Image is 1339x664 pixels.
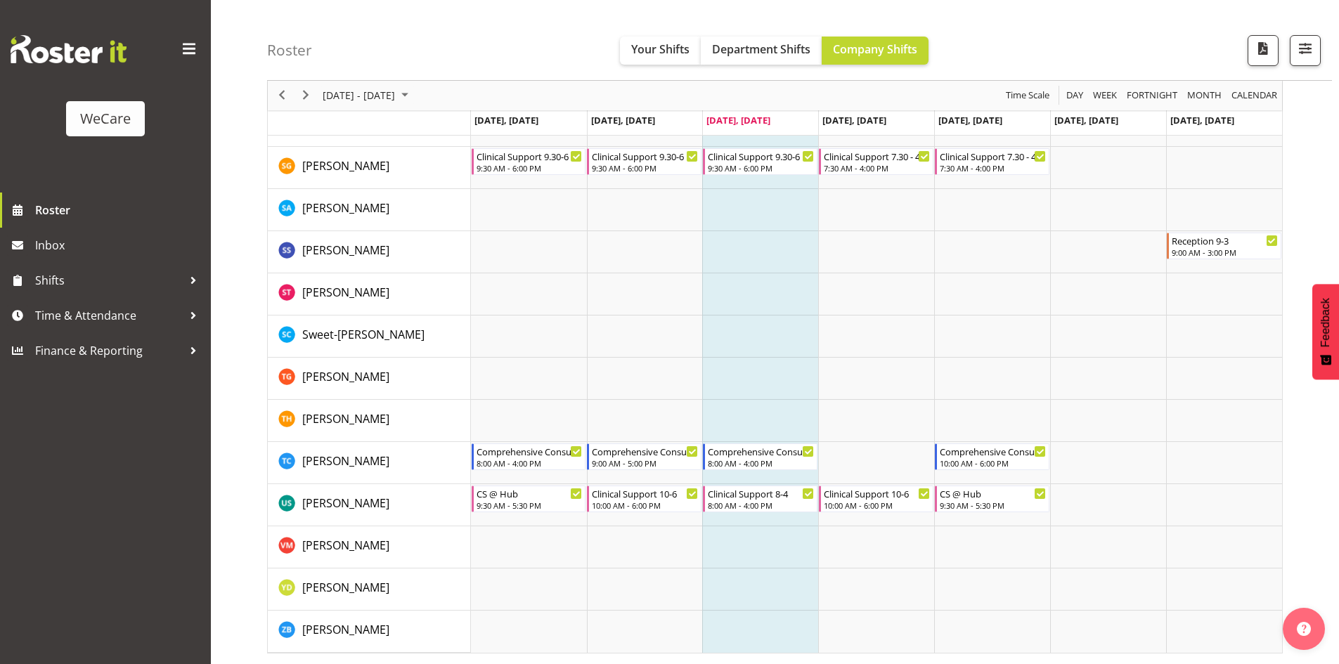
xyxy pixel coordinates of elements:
[1167,233,1281,259] div: Savanna Samson"s event - Reception 9-3 Begin From Sunday, September 21, 2025 at 9:00:00 AM GMT+12...
[1186,87,1223,105] span: Month
[935,148,1049,175] div: Sanjita Gurung"s event - Clinical Support 7.30 - 4 Begin From Friday, September 19, 2025 at 7:30:...
[302,326,425,343] a: Sweet-[PERSON_NAME]
[587,443,701,470] div: Torry Cobb"s event - Comprehensive Consult 9-5 Begin From Tuesday, September 16, 2025 at 9:00:00 ...
[35,270,183,291] span: Shifts
[302,368,389,385] a: [PERSON_NAME]
[477,149,583,163] div: Clinical Support 9.30-6
[824,162,930,174] div: 7:30 AM - 4:00 PM
[1091,87,1120,105] button: Timeline Week
[472,148,586,175] div: Sanjita Gurung"s event - Clinical Support 9.30-6 Begin From Monday, September 15, 2025 at 9:30:00...
[302,495,389,511] span: [PERSON_NAME]
[302,453,389,469] a: [PERSON_NAME]
[302,410,389,427] a: [PERSON_NAME]
[302,411,389,427] span: [PERSON_NAME]
[35,200,204,221] span: Roster
[819,148,933,175] div: Sanjita Gurung"s event - Clinical Support 7.30 - 4 Begin From Thursday, September 18, 2025 at 7:3...
[592,500,698,511] div: 10:00 AM - 6:00 PM
[268,611,471,653] td: Zephy Bennett resource
[1054,114,1118,126] span: [DATE], [DATE]
[302,242,389,258] span: [PERSON_NAME]
[708,457,814,469] div: 8:00 AM - 4:00 PM
[940,162,1046,174] div: 7:30 AM - 4:00 PM
[592,444,698,458] div: Comprehensive Consult 9-5
[935,486,1049,512] div: Udani Senanayake"s event - CS @ Hub Begin From Friday, September 19, 2025 at 9:30:00 AM GMT+12:00...
[35,235,204,256] span: Inbox
[701,37,822,65] button: Department Shifts
[587,486,701,512] div: Udani Senanayake"s event - Clinical Support 10-6 Begin From Tuesday, September 16, 2025 at 10:00:...
[268,568,471,611] td: Yvonne Denny resource
[703,486,817,512] div: Udani Senanayake"s event - Clinical Support 8-4 Begin From Wednesday, September 17, 2025 at 8:00:...
[940,457,1046,469] div: 10:00 AM - 6:00 PM
[938,114,1002,126] span: [DATE], [DATE]
[318,81,417,110] div: September 15 - 21, 2025
[302,327,425,342] span: Sweet-[PERSON_NAME]
[940,486,1046,500] div: CS @ Hub
[321,87,396,105] span: [DATE] - [DATE]
[708,162,814,174] div: 9:30 AM - 6:00 PM
[1290,35,1321,66] button: Filter Shifts
[477,457,583,469] div: 8:00 AM - 4:00 PM
[302,285,389,300] span: [PERSON_NAME]
[268,273,471,315] td: Simone Turner resource
[591,114,655,126] span: [DATE], [DATE]
[819,486,933,512] div: Udani Senanayake"s event - Clinical Support 10-6 Begin From Thursday, September 18, 2025 at 10:00...
[302,284,389,301] a: [PERSON_NAME]
[80,108,131,129] div: WeCare
[822,114,886,126] span: [DATE], [DATE]
[1185,87,1224,105] button: Timeline Month
[472,486,586,512] div: Udani Senanayake"s event - CS @ Hub Begin From Monday, September 15, 2025 at 9:30:00 AM GMT+12:00...
[703,148,817,175] div: Sanjita Gurung"s event - Clinical Support 9.30-6 Begin From Wednesday, September 17, 2025 at 9:30...
[267,42,312,58] h4: Roster
[302,242,389,259] a: [PERSON_NAME]
[302,537,389,554] a: [PERSON_NAME]
[297,87,316,105] button: Next
[822,37,929,65] button: Company Shifts
[824,500,930,511] div: 10:00 AM - 6:00 PM
[708,149,814,163] div: Clinical Support 9.30-6
[302,157,389,174] a: [PERSON_NAME]
[474,114,538,126] span: [DATE], [DATE]
[477,162,583,174] div: 9:30 AM - 6:00 PM
[1004,87,1052,105] button: Time Scale
[708,486,814,500] div: Clinical Support 8-4
[940,149,1046,163] div: Clinical Support 7.30 - 4
[11,35,127,63] img: Rosterit website logo
[708,500,814,511] div: 8:00 AM - 4:00 PM
[1004,87,1051,105] span: Time Scale
[712,41,810,57] span: Department Shifts
[587,148,701,175] div: Sanjita Gurung"s event - Clinical Support 9.30-6 Begin From Tuesday, September 16, 2025 at 9:30:0...
[302,495,389,512] a: [PERSON_NAME]
[1172,247,1278,258] div: 9:00 AM - 3:00 PM
[940,500,1046,511] div: 9:30 AM - 5:30 PM
[833,41,917,57] span: Company Shifts
[1319,298,1332,347] span: Feedback
[1170,114,1234,126] span: [DATE], [DATE]
[1312,284,1339,379] button: Feedback - Show survey
[302,579,389,596] a: [PERSON_NAME]
[302,200,389,216] a: [PERSON_NAME]
[35,305,183,326] span: Time & Attendance
[268,231,471,273] td: Savanna Samson resource
[1230,87,1279,105] span: calendar
[631,41,690,57] span: Your Shifts
[592,149,698,163] div: Clinical Support 9.30-6
[268,526,471,568] td: Viktoriia Molchanova resource
[294,81,318,110] div: next period
[477,486,583,500] div: CS @ Hub
[592,457,698,469] div: 9:00 AM - 5:00 PM
[1297,622,1311,636] img: help-xxl-2.png
[1092,87,1118,105] span: Week
[302,158,389,174] span: [PERSON_NAME]
[935,443,1049,470] div: Torry Cobb"s event - Comprehensive Consult 10-6 Begin From Friday, September 19, 2025 at 10:00:00...
[268,442,471,484] td: Torry Cobb resource
[824,149,930,163] div: Clinical Support 7.30 - 4
[268,189,471,231] td: Sarah Abbott resource
[273,87,292,105] button: Previous
[1125,87,1180,105] button: Fortnight
[302,580,389,595] span: [PERSON_NAME]
[703,443,817,470] div: Torry Cobb"s event - Comprehensive Consult 8-4 Begin From Wednesday, September 17, 2025 at 8:00:0...
[268,147,471,189] td: Sanjita Gurung resource
[302,622,389,637] span: [PERSON_NAME]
